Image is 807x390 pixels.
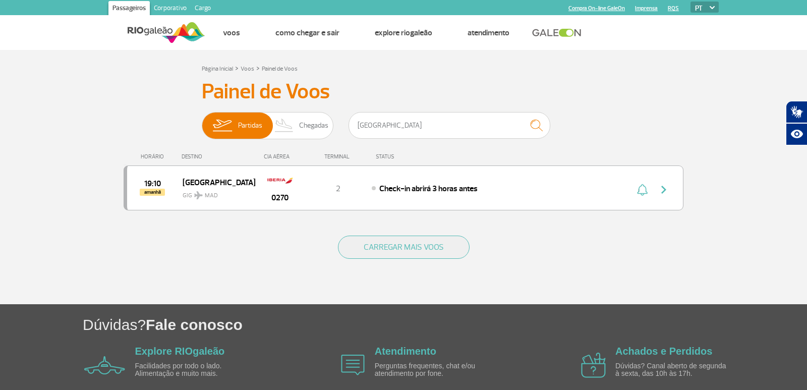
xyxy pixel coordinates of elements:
a: Imprensa [635,5,658,12]
img: airplane icon [341,355,365,375]
span: 2025-08-27 19:10:00 [144,180,161,187]
img: seta-direita-painel-voo.svg [658,184,670,196]
a: Atendimento [468,28,509,38]
button: Abrir tradutor de língua de sinais. [786,101,807,123]
img: slider-desembarque [269,113,299,139]
span: Partidas [238,113,262,139]
a: Como chegar e sair [275,28,339,38]
h3: Painel de Voos [202,79,605,104]
div: Plugin de acessibilidade da Hand Talk. [786,101,807,145]
a: RQS [668,5,679,12]
a: Painel de Voos [262,65,298,73]
a: Passageiros [108,1,150,17]
img: slider-embarque [206,113,238,139]
span: GIG [183,186,247,200]
span: Chegadas [299,113,328,139]
h1: Dúvidas? [83,314,807,335]
span: Fale conosco [146,316,243,333]
span: Check-in abrirá 3 horas antes [379,184,478,194]
span: 0270 [271,192,289,204]
a: Voos [223,28,240,38]
img: airplane icon [84,356,125,374]
a: Achados e Perdidos [615,346,712,357]
img: sino-painel-voo.svg [637,184,648,196]
a: Cargo [191,1,215,17]
div: TERMINAL [305,153,371,160]
a: Explore RIOgaleão [375,28,432,38]
input: Voo, cidade ou cia aérea [349,112,550,139]
div: DESTINO [182,153,255,160]
img: airplane icon [581,353,606,378]
span: 2 [336,184,340,194]
span: amanhã [140,189,165,196]
div: CIA AÉREA [255,153,305,160]
p: Perguntas frequentes, chat e/ou atendimento por fone. [375,362,491,378]
p: Facilidades por todo o lado. Alimentação e muito mais. [135,362,251,378]
img: destiny_airplane.svg [194,191,203,199]
a: Página Inicial [202,65,233,73]
span: [GEOGRAPHIC_DATA] [183,176,247,189]
a: Atendimento [375,346,436,357]
a: Explore RIOgaleão [135,346,225,357]
a: > [235,62,239,74]
button: Abrir recursos assistivos. [786,123,807,145]
a: > [256,62,260,74]
span: MAD [205,191,218,200]
div: STATUS [371,153,453,160]
div: HORÁRIO [127,153,182,160]
a: Compra On-line GaleOn [568,5,625,12]
p: Dúvidas? Canal aberto de segunda à sexta, das 10h às 17h. [615,362,731,378]
a: Voos [241,65,254,73]
a: Corporativo [150,1,191,17]
button: CARREGAR MAIS VOOS [338,236,470,259]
